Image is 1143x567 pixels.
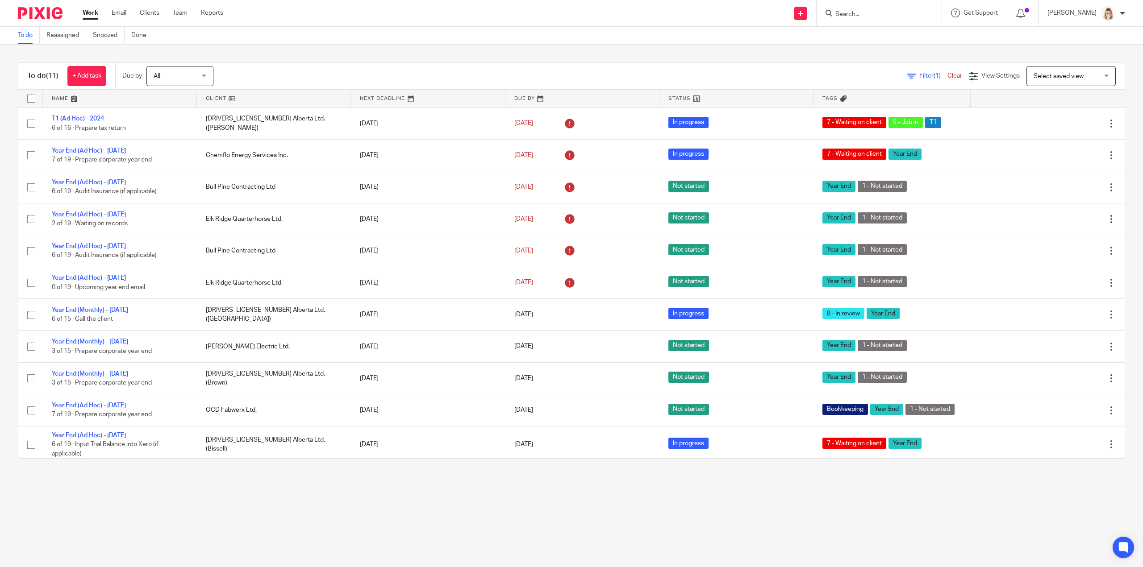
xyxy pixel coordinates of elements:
[934,73,941,79] span: (1)
[870,404,903,415] span: Year End
[858,181,907,192] span: 1 - Not started
[52,116,104,122] a: T1 (Ad Hoc) - 2024
[964,10,998,16] span: Get Support
[834,11,915,19] input: Search
[52,432,126,439] a: Year End (Ad Hoc) - [DATE]
[197,171,351,203] td: Bull Pine Contracting Ltd
[52,148,126,154] a: Year End (Ad Hoc) - [DATE]
[822,149,886,160] span: 7 - Waiting on client
[131,27,153,44] a: Done
[52,275,126,281] a: Year End (Ad Hoc) - [DATE]
[52,189,157,195] span: 6 of 19 · Audit Insurance (if applicable)
[514,311,533,318] span: [DATE]
[668,244,709,255] span: Not started
[122,71,142,80] p: Due by
[351,171,505,203] td: [DATE]
[858,212,907,223] span: 1 - Not started
[112,8,126,17] a: Email
[93,27,125,44] a: Snoozed
[514,441,533,447] span: [DATE]
[201,8,223,17] a: Reports
[197,426,351,463] td: [DRIVERS_LICENSE_NUMBER] Alberta Ltd. (Bissell)
[351,299,505,331] td: [DATE]
[668,372,709,383] span: Not started
[197,362,351,394] td: [DRIVERS_LICENSE_NUMBER] Alberta Ltd. (Brown)
[52,371,128,377] a: Year End (Monthly) - [DATE]
[18,27,40,44] a: To do
[351,267,505,298] td: [DATE]
[140,8,159,17] a: Clients
[514,248,533,254] span: [DATE]
[197,394,351,426] td: OCD Fabwerx Ltd.
[67,66,106,86] a: + Add task
[822,117,886,128] span: 7 - Waiting on client
[822,404,868,415] span: Bookkeeping
[919,73,947,79] span: Filter
[52,220,128,227] span: 2 of 19 · Waiting on records
[668,276,709,287] span: Not started
[46,72,58,79] span: (11)
[822,340,855,351] span: Year End
[1101,6,1115,21] img: Tayler%20Headshot%20Compressed%20Resized%202.jpg
[52,380,152,386] span: 3 of 15 · Prepare corporate year end
[27,71,58,81] h1: To do
[197,203,351,235] td: Elk Ridge Quarterhorse Ltd.
[905,404,955,415] span: 1 - Not started
[351,426,505,463] td: [DATE]
[52,316,113,322] span: 6 of 15 · Call the client
[197,267,351,298] td: Elk Ridge Quarterhorse Ltd.
[52,284,145,290] span: 0 of 19 · Upcoming year end email
[822,308,864,319] span: 8 - In review
[889,438,922,449] span: Year End
[822,244,855,255] span: Year End
[52,179,126,186] a: Year End (Ad Hoc) - [DATE]
[1047,8,1097,17] p: [PERSON_NAME]
[514,344,533,350] span: [DATE]
[351,235,505,267] td: [DATE]
[889,117,923,128] span: 5 - Job in
[514,407,533,413] span: [DATE]
[668,149,709,160] span: In progress
[514,375,533,381] span: [DATE]
[668,308,709,319] span: In progress
[822,212,855,223] span: Year End
[197,139,351,171] td: Chemflo Energy Services Inc.
[351,394,505,426] td: [DATE]
[858,276,907,287] span: 1 - Not started
[197,331,351,362] td: [PERSON_NAME] Electric Ltd.
[52,307,128,313] a: Year End (Monthly) - [DATE]
[514,120,533,127] span: [DATE]
[514,216,533,222] span: [DATE]
[822,372,855,383] span: Year End
[858,340,907,351] span: 1 - Not started
[514,280,533,286] span: [DATE]
[668,438,709,449] span: In progress
[867,308,900,319] span: Year End
[668,212,709,223] span: Not started
[173,8,188,17] a: Team
[52,441,159,457] span: 6 of 19 · Input Trial Balance into Xero (if applicable)
[668,117,709,128] span: In progress
[351,108,505,139] td: [DATE]
[822,96,838,101] span: Tags
[52,243,126,249] a: Year End (Ad Hoc) - [DATE]
[18,7,63,19] img: Pixie
[197,299,351,331] td: [DRIVERS_LICENSE_NUMBER] Alberta Ltd. ([GEOGRAPHIC_DATA])
[52,412,152,418] span: 7 of 19 · Prepare corporate year end
[1034,73,1084,79] span: Select saved view
[858,244,907,255] span: 1 - Not started
[514,184,533,190] span: [DATE]
[925,117,941,128] span: T1
[668,404,709,415] span: Not started
[351,362,505,394] td: [DATE]
[351,139,505,171] td: [DATE]
[52,402,126,409] a: Year End (Ad Hoc) - [DATE]
[668,340,709,351] span: Not started
[83,8,98,17] a: Work
[822,181,855,192] span: Year End
[889,149,922,160] span: Year End
[947,73,962,79] a: Clear
[351,331,505,362] td: [DATE]
[52,211,126,218] a: Year End (Ad Hoc) - [DATE]
[668,181,709,192] span: Not started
